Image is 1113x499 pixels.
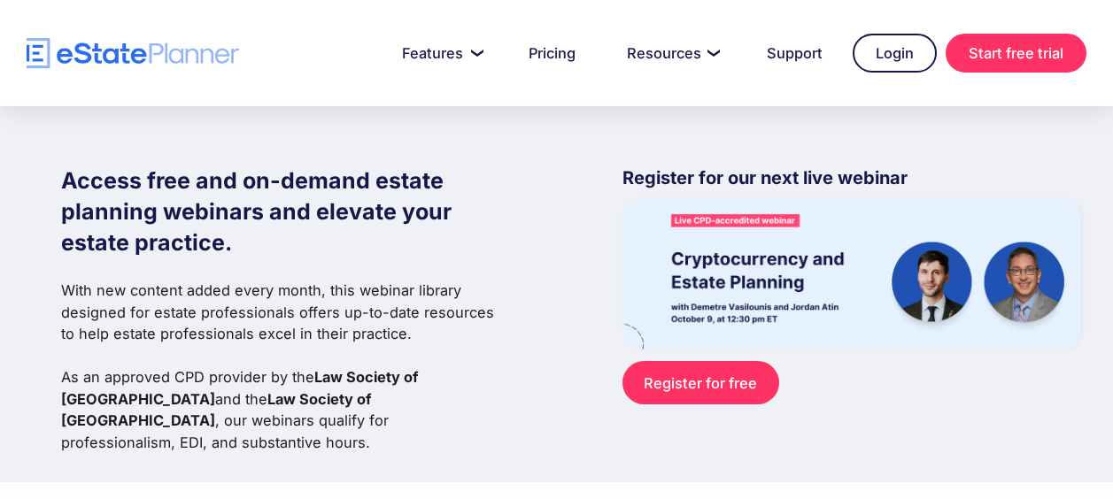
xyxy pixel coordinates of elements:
[61,165,499,258] h1: Access free and on-demand estate planning webinars and elevate your estate practice.
[61,368,418,407] strong: Law Society of [GEOGRAPHIC_DATA]
[746,35,844,71] a: Support
[946,34,1086,73] a: Start free trial
[606,35,737,71] a: Resources
[61,280,499,453] p: With new content added every month, this webinar library designed for estate professionals offers...
[622,165,1081,199] p: Register for our next live webinar
[27,38,239,69] a: home
[622,361,779,404] a: Register for free
[381,35,499,71] a: Features
[622,199,1081,349] img: eState Academy webinar
[507,35,597,71] a: Pricing
[853,34,937,73] a: Login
